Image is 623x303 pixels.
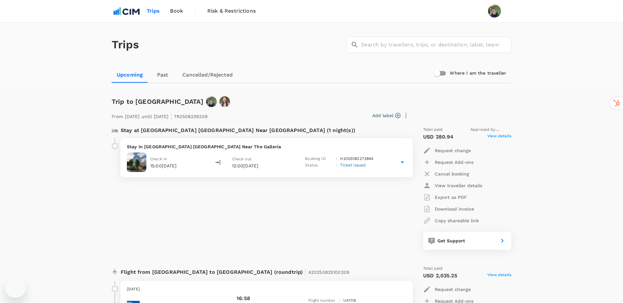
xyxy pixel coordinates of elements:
p: From [DATE] until [DATE] TR2508239209 [112,110,208,121]
p: USD 2,035.25 [423,272,457,280]
h6: Trip to [GEOGRAPHIC_DATA] [112,96,203,107]
p: Request Add-ons [435,159,473,165]
a: Upcoming [112,67,148,83]
p: Flight from [GEOGRAPHIC_DATA] to [GEOGRAPHIC_DATA] (roundtrip) [121,265,349,277]
p: Export as PDF [435,194,467,200]
span: Check out [232,157,251,161]
p: Request change [435,147,471,154]
img: avatar-68a8c54f98573.png [219,96,230,107]
span: View details [487,133,511,141]
p: [DATE] [127,286,406,293]
button: Download invoice [423,203,474,215]
span: Approved by [470,127,511,133]
p: USD 280.94 [423,133,454,141]
span: Trips [147,7,160,15]
button: Request change [423,145,471,156]
p: Copy shareable link [435,217,479,224]
p: 15:00[DATE] [150,163,177,169]
span: View details [487,272,511,280]
span: | [170,112,172,121]
span: Ticket issued [340,163,366,167]
span: A20250825100209 [308,270,349,275]
p: Cancel booking [435,171,469,177]
p: 16:58 [237,295,250,302]
a: Past [148,67,177,83]
p: View traveller details [435,182,482,189]
span: Total paid [423,127,443,133]
p: : [336,162,337,169]
span: | [304,267,306,276]
button: Request change [423,284,471,295]
a: Cancelled/Rejected [177,67,238,83]
img: Christopher Hamilton [488,5,501,18]
p: Request change [435,286,471,293]
p: Status [305,162,334,169]
p: Download invoice [435,206,474,212]
p: Stay in [GEOGRAPHIC_DATA] [GEOGRAPHIC_DATA] Near The Galleria [127,143,406,150]
span: Check in [150,157,167,161]
h6: Where I am the traveller [450,70,506,77]
button: Export as PDF [423,191,467,203]
button: Cancel booking [423,168,469,180]
span: Risk & Restrictions [207,7,256,15]
h1: Trips [112,22,139,67]
span: Get Support [437,238,465,243]
span: Book [170,7,183,15]
p: : [336,156,337,162]
p: 12:00[DATE] [232,163,294,169]
button: Copy shareable link [423,215,479,226]
img: CIM ENVIRONMENTAL PTY LTD [112,4,141,18]
iframe: Button to launch messaging window [5,277,26,298]
input: Search by travellers, trips, or destination, label, team [361,37,511,53]
span: Total paid [423,265,443,272]
p: H2025082273894 [340,156,373,162]
button: Add label [372,112,400,119]
button: View traveller details [423,180,482,191]
p: Stay at [GEOGRAPHIC_DATA] [GEOGRAPHIC_DATA] Near [GEOGRAPHIC_DATA] (1 night(s)) [121,127,355,134]
img: avatar-672e378ebff23.png [206,96,217,107]
p: Booking ID [305,156,334,162]
img: Hampton Inn Houston Near The Galleria [127,152,146,172]
button: Request Add-ons [423,156,473,168]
